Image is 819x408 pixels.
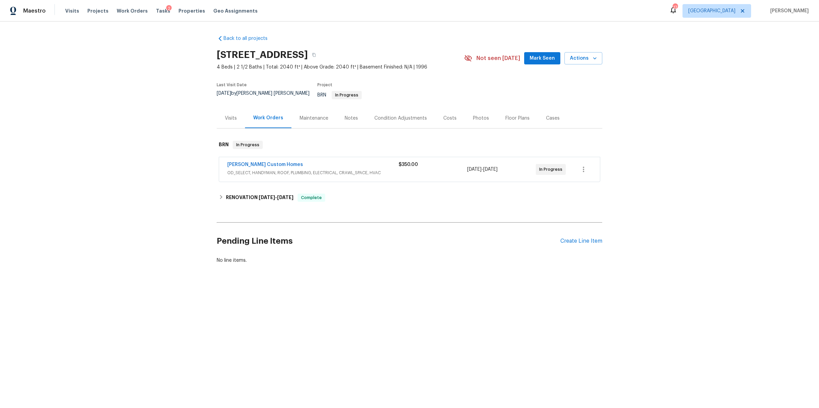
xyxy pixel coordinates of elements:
[539,166,565,173] span: In Progress
[217,64,464,71] span: 4 Beds | 2 1/2 Baths | Total: 2040 ft² | Above Grade: 2040 ft² | Basement Finished: N/A | 1996
[443,115,457,122] div: Costs
[317,93,362,97] span: BRN
[560,238,602,244] div: Create Line Item
[217,225,560,257] h2: Pending Line Items
[166,5,172,12] div: 2
[483,167,498,172] span: [DATE]
[546,115,560,122] div: Cases
[317,83,332,87] span: Project
[217,51,308,58] h2: [STREET_ADDRESS]
[227,162,303,167] a: [PERSON_NAME] Custom Homes
[298,194,325,201] span: Complete
[277,195,293,200] span: [DATE]
[217,134,602,156] div: BRN In Progress
[226,194,293,202] h6: RENOVATION
[217,83,247,87] span: Last Visit Date
[117,7,148,14] span: Work Orders
[217,35,282,42] a: Back to all projects
[213,7,258,14] span: Geo Assignments
[467,167,482,172] span: [DATE]
[467,166,498,173] span: -
[156,9,170,13] span: Tasks
[688,7,735,14] span: [GEOGRAPHIC_DATA]
[530,54,555,63] span: Mark Seen
[217,190,602,206] div: RENOVATION [DATE]-[DATE]Complete
[233,141,262,148] span: In Progress
[564,52,602,65] button: Actions
[673,4,677,11] div: 17
[570,54,597,63] span: Actions
[505,115,530,122] div: Floor Plans
[259,195,275,200] span: [DATE]
[253,115,283,121] div: Work Orders
[476,55,520,62] span: Not seen [DATE]
[65,7,79,14] span: Visits
[225,115,237,122] div: Visits
[87,7,109,14] span: Projects
[473,115,489,122] div: Photos
[217,257,602,264] div: No line items.
[399,162,418,167] span: $350.00
[300,115,328,122] div: Maintenance
[374,115,427,122] div: Condition Adjustments
[178,7,205,14] span: Properties
[259,195,293,200] span: -
[217,91,231,96] span: [DATE]
[217,91,317,104] div: by [PERSON_NAME] [PERSON_NAME]
[767,7,809,14] span: [PERSON_NAME]
[219,141,229,149] h6: BRN
[332,93,361,97] span: In Progress
[345,115,358,122] div: Notes
[524,52,560,65] button: Mark Seen
[23,7,46,14] span: Maestro
[227,169,399,176] span: OD_SELECT, HANDYMAN, ROOF, PLUMBING, ELECTRICAL, CRAWL_SPACE, HVAC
